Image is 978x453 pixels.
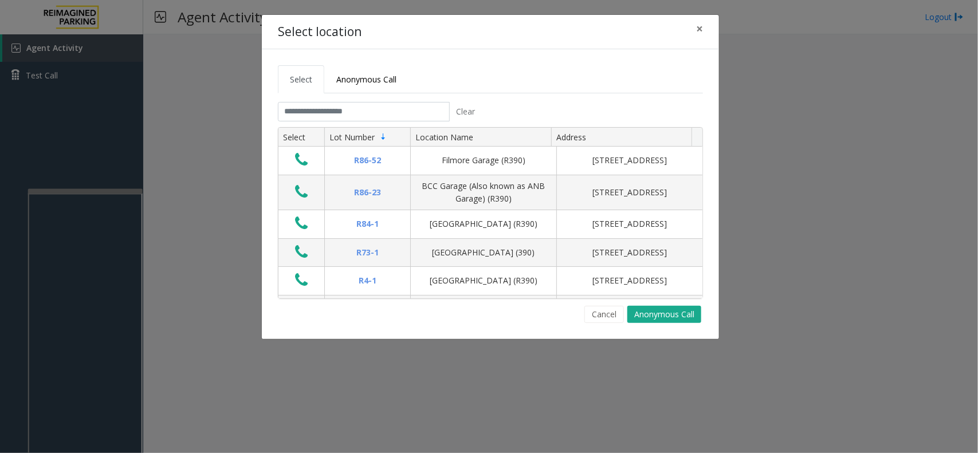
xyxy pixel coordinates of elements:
[584,306,624,323] button: Cancel
[379,132,388,141] span: Sortable
[627,306,701,323] button: Anonymous Call
[418,274,549,287] div: [GEOGRAPHIC_DATA] (R390)
[278,128,324,147] th: Select
[336,74,396,85] span: Anonymous Call
[332,186,403,199] div: R86-23
[278,65,703,93] ul: Tabs
[696,21,703,37] span: ×
[556,132,586,143] span: Address
[688,15,711,43] button: Close
[415,132,473,143] span: Location Name
[332,274,403,287] div: R4-1
[418,180,549,206] div: BCC Garage (Also known as ANB Garage) (R390)
[418,218,549,230] div: [GEOGRAPHIC_DATA] (R390)
[564,154,696,167] div: [STREET_ADDRESS]
[564,218,696,230] div: [STREET_ADDRESS]
[418,246,549,259] div: [GEOGRAPHIC_DATA] (390)
[418,154,549,167] div: Filmore Garage (R390)
[290,74,312,85] span: Select
[278,128,702,298] div: Data table
[332,218,403,230] div: R84-1
[329,132,375,143] span: Lot Number
[564,186,696,199] div: [STREET_ADDRESS]
[564,246,696,259] div: [STREET_ADDRESS]
[332,246,403,259] div: R73-1
[278,23,362,41] h4: Select location
[564,274,696,287] div: [STREET_ADDRESS]
[332,154,403,167] div: R86-52
[450,102,482,121] button: Clear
